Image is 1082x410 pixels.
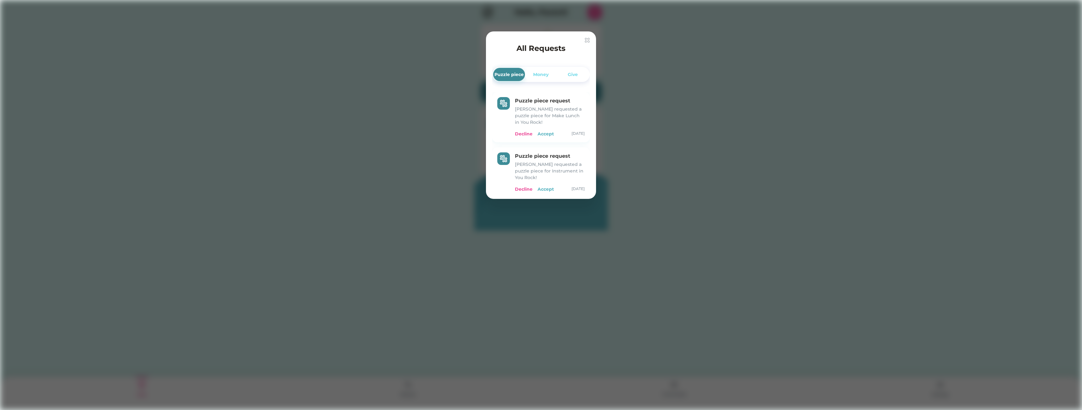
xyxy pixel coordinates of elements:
img: programming-module-puzzle-1--code-puzzle-module-programming-plugin-piece.svg [500,155,507,162]
div: Puzzle piece [494,71,524,78]
div: Accept [538,131,554,137]
img: programming-module-puzzle-1--code-puzzle-module-programming-plugin-piece.svg [500,100,507,107]
div: [DATE] [572,186,585,192]
div: Puzzle piece request [515,97,585,105]
div: Puzzle piece request [515,152,585,160]
div: Accept [538,186,554,193]
h4: All Requests [516,43,566,57]
div: [PERSON_NAME] requested a puzzle piece for Instrument in You Rock! [515,161,585,181]
div: Give [568,71,578,78]
div: Decline [515,186,533,193]
img: interface-delete-2--remove-bold-add-button-buttons-delete.svg [585,38,590,43]
div: [DATE] [572,131,585,136]
div: [PERSON_NAME] requested a puzzle piece for Make Lunch in You Rock! [515,106,585,126]
div: Decline [515,131,533,137]
div: Money [533,71,549,78]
